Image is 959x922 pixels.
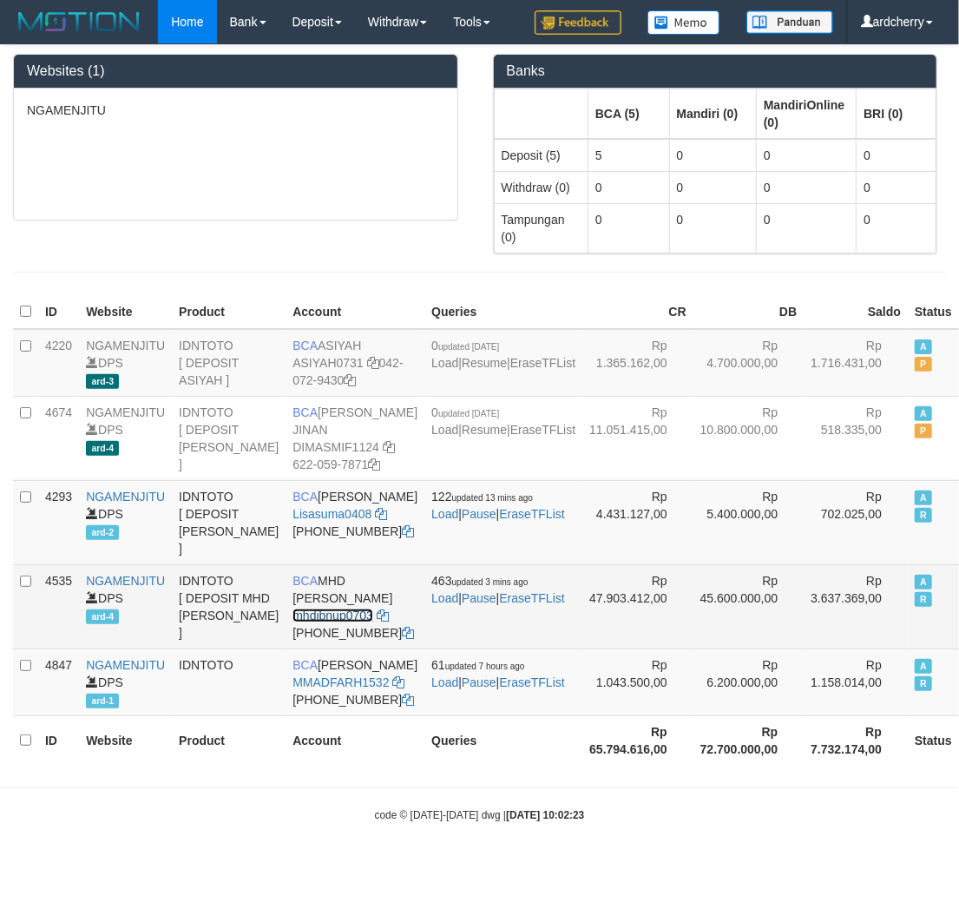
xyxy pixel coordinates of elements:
span: updated [DATE] [438,342,499,352]
span: BCA [292,574,318,588]
th: ID [38,295,79,329]
td: [PERSON_NAME] [PHONE_NUMBER] [286,649,424,715]
a: NGAMENJITU [86,339,165,352]
td: ASIYAH 042-072-9430 [286,329,424,397]
td: DPS [79,564,172,649]
h3: Websites (1) [27,63,444,79]
a: Copy 6220597871 to clipboard [368,458,380,471]
td: Rp 4.700.000,00 [693,329,805,397]
a: Resume [462,423,507,437]
td: Rp 10.800.000,00 [693,396,805,480]
span: ard-3 [86,374,119,389]
th: DB [693,295,805,329]
a: Resume [462,356,507,370]
th: Website [79,715,172,765]
th: Queries [424,715,582,765]
span: BCA [292,658,318,672]
span: Active [915,491,932,505]
span: updated 7 hours ago [445,662,525,671]
td: 0 [669,139,756,172]
td: Rp 702.025,00 [804,480,908,564]
th: Saldo [804,295,908,329]
th: Rp 65.794.616,00 [582,715,693,765]
strong: [DATE] 10:02:23 [506,809,584,821]
td: Rp 45.600.000,00 [693,564,805,649]
span: 0 [431,339,499,352]
td: MHD [PERSON_NAME] [PHONE_NUMBER] [286,564,424,649]
th: Account [286,295,424,329]
span: 463 [431,574,528,588]
td: Rp 1.365.162,00 [582,329,693,397]
a: Copy 0420729430 to clipboard [344,373,356,387]
td: 0 [669,203,756,253]
td: IDNTOTO [ DEPOSIT [PERSON_NAME] ] [172,480,286,564]
a: EraseTFList [499,507,564,521]
a: mhdibnup0703 [292,609,373,622]
a: Copy 6127014479 to clipboard [402,524,414,538]
a: Load [431,423,458,437]
td: 0 [857,171,936,203]
img: Button%20Memo.svg [647,10,720,35]
td: 0 [857,203,936,253]
td: Rp 3.637.369,00 [804,564,908,649]
span: Running [915,676,932,691]
td: IDNTOTO [ DEPOSIT ASIYAH ] [172,329,286,397]
a: NGAMENJITU [86,490,165,504]
img: MOTION_logo.png [13,9,145,35]
td: IDNTOTO [172,649,286,715]
span: | | [431,658,565,689]
p: NGAMENJITU [27,102,444,119]
span: | | [431,339,575,370]
a: MMADFARH1532 [292,675,389,689]
span: Paused [915,357,932,372]
span: ard-4 [86,441,119,456]
a: Load [431,356,458,370]
th: ID [38,715,79,765]
span: Running [915,508,932,523]
a: Copy Lisasuma0408 to clipboard [375,507,387,521]
span: Active [915,406,932,421]
td: 4220 [38,329,79,397]
td: Rp 1.158.014,00 [804,649,908,715]
td: [PERSON_NAME] [PHONE_NUMBER] [286,480,424,564]
a: DIMASMIF1124 [292,440,379,454]
th: CR [582,295,693,329]
span: ard-1 [86,694,119,708]
span: Active [915,339,932,354]
img: panduan.png [746,10,833,34]
td: DPS [79,649,172,715]
a: Load [431,507,458,521]
span: BCA [292,490,318,504]
span: Active [915,575,932,589]
a: Pause [462,675,496,689]
td: 0 [588,171,669,203]
td: IDNTOTO [ DEPOSIT MHD [PERSON_NAME] ] [172,564,286,649]
td: 4847 [38,649,79,715]
span: ard-2 [86,525,119,540]
td: DPS [79,329,172,397]
td: Tampungan (0) [494,203,588,253]
td: Rp 6.200.000,00 [693,649,805,715]
a: Copy DIMASMIF1124 to clipboard [383,440,395,454]
img: Feedback.jpg [535,10,621,35]
a: Copy 8692565770 to clipboard [402,693,414,707]
a: Copy ASIYAH0731 to clipboard [367,356,379,370]
td: DPS [79,396,172,480]
td: Rp 5.400.000,00 [693,480,805,564]
th: Queries [424,295,582,329]
span: Active [915,659,932,674]
a: Copy 6127021742 to clipboard [402,626,414,640]
td: Rp 4.431.127,00 [582,480,693,564]
th: Group: activate to sort column ascending [756,89,856,139]
small: code © [DATE]-[DATE] dwg | [375,809,585,821]
td: 5 [588,139,669,172]
a: EraseTFList [499,675,564,689]
span: BCA [292,405,318,419]
a: Pause [462,591,496,605]
td: [PERSON_NAME] JINAN 622-059-7871 [286,396,424,480]
td: 4293 [38,480,79,564]
td: Rp 1.043.500,00 [582,649,693,715]
td: 0 [756,139,856,172]
td: Rp 1.716.431,00 [804,329,908,397]
td: 0 [756,203,856,253]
